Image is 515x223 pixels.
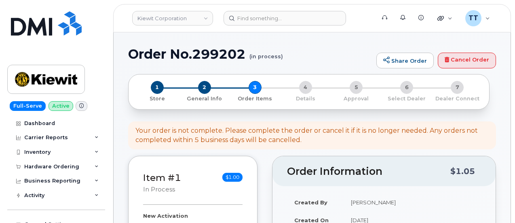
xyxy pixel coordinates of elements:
[135,94,179,102] a: 1 Store
[222,173,243,182] span: $1.00
[179,94,230,102] a: 2 General Info
[450,164,475,179] div: $1.05
[138,95,176,102] p: Store
[143,186,175,193] small: in process
[249,47,283,59] small: (in process)
[438,53,496,69] a: Cancel Order
[182,95,226,102] p: General Info
[135,126,489,145] div: Your order is not complete. Please complete the order or cancel it if it is no longer needed. Any...
[294,199,327,206] strong: Created By
[143,212,188,219] strong: New Activation
[344,193,481,211] td: [PERSON_NAME]
[198,81,211,94] span: 2
[151,81,164,94] span: 1
[128,47,372,61] h1: Order No.299202
[376,53,434,69] a: Share Order
[143,172,181,183] a: Item #1
[287,166,450,177] h2: Order Information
